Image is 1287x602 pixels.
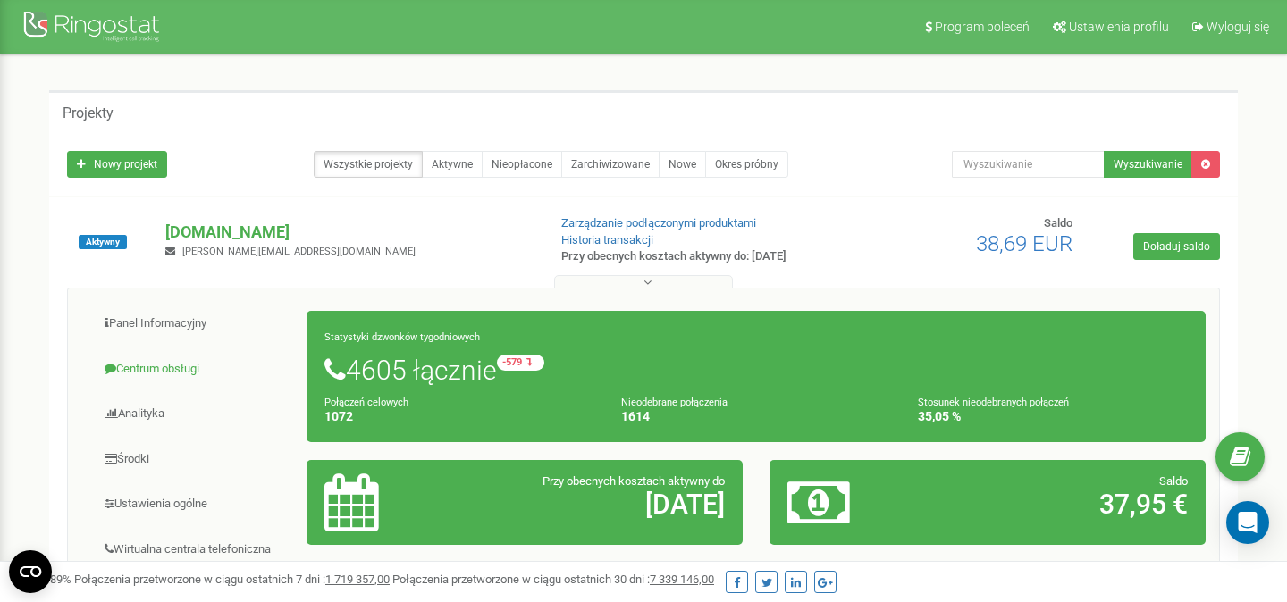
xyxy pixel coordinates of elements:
[324,397,408,408] small: Połączeń celowych
[81,302,307,346] a: Panel Informacyjny
[81,482,307,526] a: Ustawienia ogólne
[1069,20,1169,34] span: Ustawienia profilu
[1133,233,1220,260] a: Doładuj saldo
[918,397,1069,408] small: Stosunek nieodebranych połączeń
[705,151,788,178] a: Okres próbny
[392,573,714,586] span: Połączenia przetworzone w ciągu ostatnich 30 dni :
[1226,501,1269,544] div: Open Intercom Messenger
[497,355,544,371] small: -579
[314,151,423,178] a: Wszystkie projekty
[74,573,390,586] span: Połączenia przetworzone w ciągu ostatnich 7 dni :
[561,233,653,247] a: Historia transakcji
[561,151,660,178] a: Zarchiwizowane
[543,474,725,488] span: Przy obecnych kosztach aktywny do
[1159,474,1188,488] span: Saldo
[324,410,594,423] h4: 1072
[324,331,480,343] small: Statystyki dzwonków tygodniowych
[621,410,891,423] h4: 1614
[467,489,725,519] h2: [DATE]
[325,573,390,586] u: 1 719 357,00
[422,151,483,178] a: Aktywne
[561,248,829,265] p: Przy obecnych kosztach aktywny do: [DATE]
[63,105,114,121] h5: Projekty
[918,410,1188,423] h4: 35,05 %
[165,221,532,244] p: [DOMAIN_NAME]
[324,355,1188,385] h1: 4605 łącznie
[482,151,562,178] a: Nieopłacone
[81,347,307,391] a: Centrum obsługi
[81,528,307,572] a: Wirtualna centrala telefoniczna
[9,550,52,593] button: Open CMP widget
[182,246,416,257] span: [PERSON_NAME][EMAIL_ADDRESS][DOMAIN_NAME]
[929,489,1188,519] h2: 37,95 €
[81,392,307,436] a: Analityka
[1207,20,1269,34] span: Wyloguj się
[976,231,1072,256] span: 38,69 EUR
[561,216,756,230] a: Zarządzanie podłączonymi produktami
[621,397,728,408] small: Nieodebrane połączenia
[935,20,1030,34] span: Program poleceń
[952,151,1105,178] input: Wyszukiwanie
[659,151,706,178] a: Nowe
[67,151,167,178] a: Nowy projekt
[1044,216,1072,230] span: Saldo
[650,573,714,586] u: 7 339 146,00
[81,438,307,481] a: Środki
[1104,151,1192,178] button: Wyszukiwanie
[79,235,127,249] span: Aktywny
